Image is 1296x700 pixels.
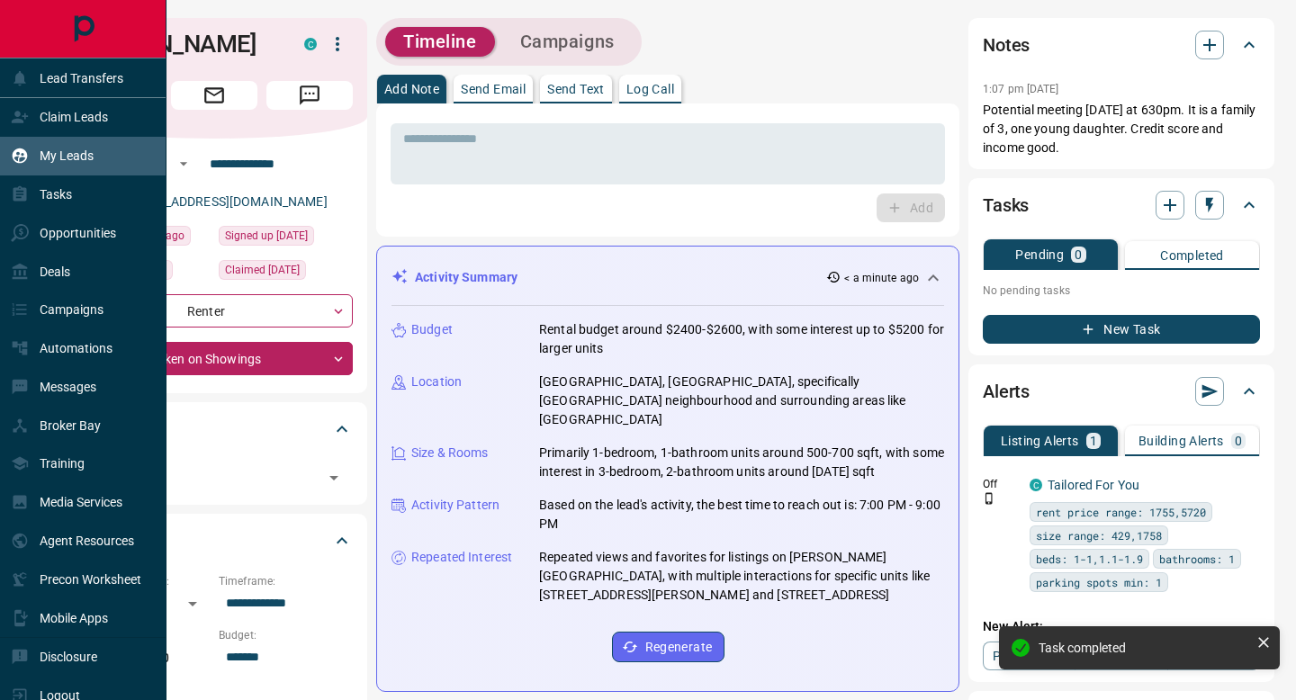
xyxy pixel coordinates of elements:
[612,632,724,662] button: Regenerate
[983,370,1260,413] div: Alerts
[539,496,944,534] p: Based on the lead's activity, the best time to reach out is: 7:00 PM - 9:00 PM
[76,519,353,562] div: Criteria
[411,444,489,462] p: Size & Rooms
[1138,435,1224,447] p: Building Alerts
[547,83,605,95] p: Send Text
[411,320,453,339] p: Budget
[219,573,353,589] p: Timeframe:
[844,270,919,286] p: < a minute ago
[219,627,353,643] p: Budget:
[1036,573,1162,591] span: parking spots min: 1
[983,476,1019,492] p: Off
[983,277,1260,304] p: No pending tasks
[1030,479,1042,491] div: condos.ca
[1160,249,1224,262] p: Completed
[219,260,353,285] div: Sat Oct 04 2025
[219,226,353,251] div: Sat Oct 04 2025
[983,31,1030,59] h2: Notes
[76,682,353,698] p: Areas Searched:
[1036,550,1143,568] span: beds: 1-1,1.1-1.9
[411,548,512,567] p: Repeated Interest
[321,465,346,490] button: Open
[1001,435,1079,447] p: Listing Alerts
[415,268,517,287] p: Activity Summary
[76,30,277,58] h1: [PERSON_NAME]
[983,315,1260,344] button: New Task
[1039,641,1249,655] div: Task completed
[502,27,633,57] button: Campaigns
[461,83,526,95] p: Send Email
[124,194,328,209] a: [EMAIL_ADDRESS][DOMAIN_NAME]
[173,153,194,175] button: Open
[1015,248,1064,261] p: Pending
[983,101,1260,157] p: Potential meeting [DATE] at 630pm. It is a family of 3, one young daughter. Credit score and inco...
[539,372,944,429] p: [GEOGRAPHIC_DATA], [GEOGRAPHIC_DATA], specifically [GEOGRAPHIC_DATA] neighbourhood and surroundin...
[539,444,944,481] p: Primarily 1-bedroom, 1-bathroom units around 500-700 sqft, with some interest in 3-bedroom, 2-bat...
[266,81,353,110] span: Message
[225,261,300,279] span: Claimed [DATE]
[391,261,944,294] div: Activity Summary< a minute ago
[385,27,495,57] button: Timeline
[1090,435,1097,447] p: 1
[1235,435,1242,447] p: 0
[1075,248,1082,261] p: 0
[76,294,353,328] div: Renter
[76,342,353,375] div: Taken on Showings
[983,23,1260,67] div: Notes
[539,320,944,358] p: Rental budget around $2400-$2600, with some interest up to $5200 for larger units
[983,377,1030,406] h2: Alerts
[983,191,1029,220] h2: Tasks
[384,83,439,95] p: Add Note
[304,38,317,50] div: condos.ca
[1036,526,1162,544] span: size range: 429,1758
[983,492,995,505] svg: Push Notification Only
[983,83,1059,95] p: 1:07 pm [DATE]
[225,227,308,245] span: Signed up [DATE]
[411,372,462,391] p: Location
[983,184,1260,227] div: Tasks
[1036,503,1206,521] span: rent price range: 1755,5720
[626,83,674,95] p: Log Call
[171,81,257,110] span: Email
[76,408,353,451] div: Tags
[539,548,944,605] p: Repeated views and favorites for listings on [PERSON_NAME][GEOGRAPHIC_DATA], with multiple intera...
[1159,550,1235,568] span: bathrooms: 1
[1048,478,1139,492] a: Tailored For You
[411,496,499,515] p: Activity Pattern
[983,617,1260,636] p: New Alert:
[983,642,1075,670] a: Property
